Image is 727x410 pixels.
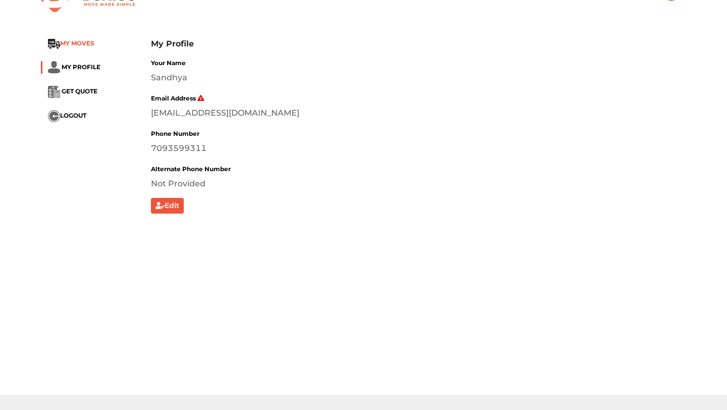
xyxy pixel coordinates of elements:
img: ... [48,39,60,49]
a: ... GET QUOTE [48,87,97,95]
span: MY MOVES [60,39,94,47]
img: ... [48,110,60,122]
img: ... [48,86,60,98]
a: ...MY MOVES [48,39,94,47]
div: 7093599311 [151,142,686,155]
label: Your Name [151,59,186,68]
img: ... [48,61,60,74]
label: Phone Number [151,129,199,138]
div: [EMAIL_ADDRESS][DOMAIN_NAME] [151,107,686,119]
span: LOGOUT [60,112,86,119]
span: GET QUOTE [62,87,97,95]
label: Email Address [151,94,204,103]
h3: My Profile [151,39,686,48]
span: MY PROFILE [62,63,100,70]
button: Edit [151,198,184,214]
div: Sandhya [151,72,686,84]
a: ... MY PROFILE [48,63,100,70]
label: Alternate Phone Number [151,165,231,174]
div: Not Provided [151,178,686,190]
button: ...LOGOUT [48,110,86,122]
